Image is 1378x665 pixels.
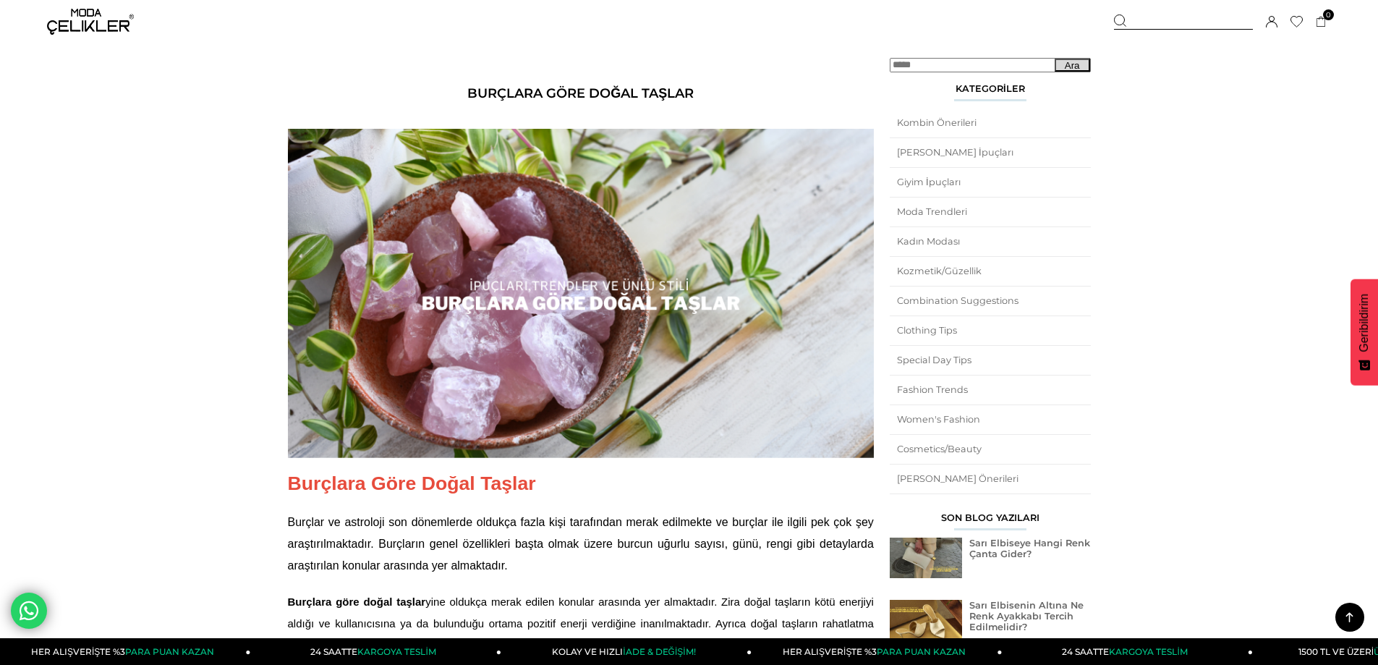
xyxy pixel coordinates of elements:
[890,109,1091,137] a: Kombin Önerileri
[1316,17,1327,27] a: 0
[288,596,426,608] span: Burçlara göre doğal taşlar
[890,405,1091,434] a: Women's Fashion
[47,9,134,35] img: logo
[125,646,214,657] span: PARA PUAN KAZAN
[890,83,1091,101] div: Kategoriler
[890,316,1091,345] a: Clothing Tips
[890,376,1091,404] a: Fashion Trends
[890,512,1091,530] div: Son Blog Yazıları
[1109,646,1187,657] span: KARGOYA TESLİM
[1358,294,1371,352] span: Geribildirim
[890,138,1091,167] a: [PERSON_NAME] İpuçları
[623,646,695,657] span: İADE & DEĞİŞİM!
[251,638,501,665] a: 24 SAATTEKARGOYA TESLİM
[890,227,1091,256] a: Kadın Modası
[890,538,962,578] img: Sarı Elbiseye Hangi Renk Çanta Gider?
[501,638,752,665] a: KOLAY VE HIZLIİADE & DEĞİŞİM!
[1055,59,1090,72] button: Ara
[1351,279,1378,386] button: Geribildirim - Show survey
[969,538,1090,559] a: Sarı Elbiseye Hangi Renk Çanta Gider?
[890,465,1091,494] a: [PERSON_NAME] Önerileri
[1003,638,1253,665] a: 24 SAATTEKARGOYA TESLİM
[752,638,1002,665] a: HER ALIŞVERİŞTE %3PARA PUAN KAZAN
[890,257,1091,286] a: Kozmetik/Güzellik
[969,600,1084,632] a: Sarı Elbisenin Altına Ne Renk Ayakkabı Tercih Edilmelidir?
[890,435,1091,464] a: Cosmetics/Beauty
[877,646,966,657] span: PARA PUAN KAZAN
[357,646,435,657] span: KARGOYA TESLİM
[1323,9,1334,20] span: 0
[890,287,1091,315] a: Combination Suggestions
[288,596,874,651] span: yine oldukça merak edilen konular arasında yer almaktadır. Zira doğal taşların kötü enerjiyi aldı...
[890,168,1091,197] a: Giyim İpuçları
[890,198,1091,226] a: Moda Trendleri
[890,346,1091,375] a: Special Day Tips
[288,516,874,572] span: Burçlar ve astroloji son dönemlerde oldukça fazla kişi tarafından merak edilmekte ve burçlar ile ...
[890,600,962,640] img: Sarı Elbisenin Altına Ne Renk Ayakkabı Tercih Edilmelidir?
[288,129,874,458] img: Burçlara Göre Doğal Taşlar
[288,87,874,100] h1: Burçlara Göre Doğal Taşlar
[288,473,536,494] span: Burçlara Göre Doğal Taşlar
